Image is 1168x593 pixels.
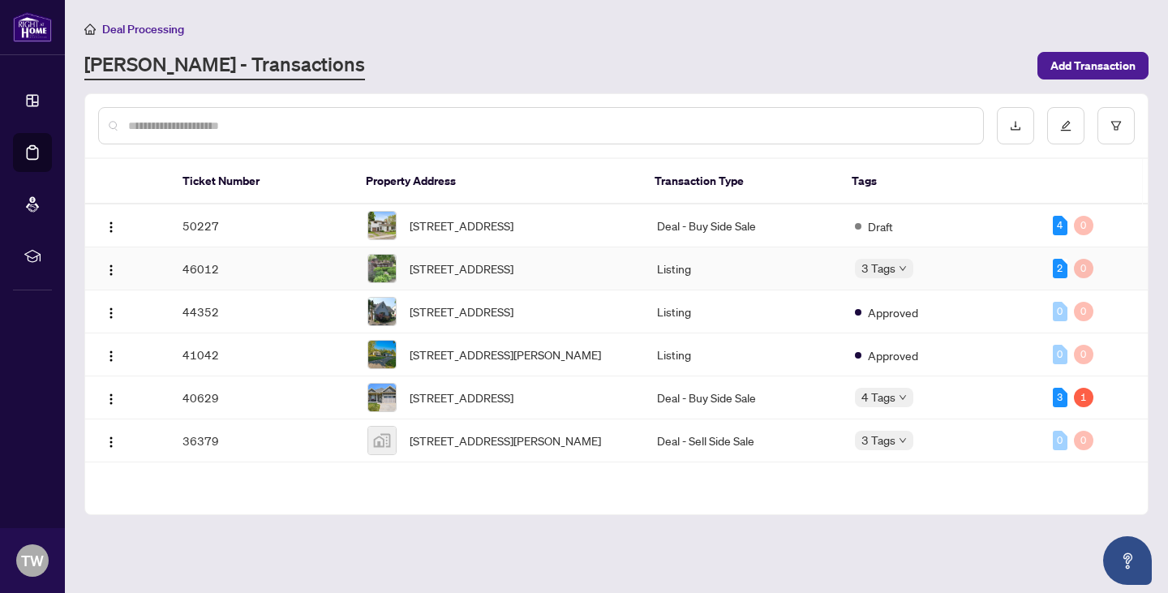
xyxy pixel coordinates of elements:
td: 50227 [170,204,354,247]
td: 36379 [170,419,354,462]
button: Logo [98,342,124,367]
span: 4 Tags [861,388,895,406]
td: 46012 [170,247,354,290]
img: thumbnail-img [368,298,396,325]
span: edit [1060,120,1071,131]
img: Logo [105,393,118,406]
span: Draft [868,217,893,235]
a: [PERSON_NAME] - Transactions [84,51,365,80]
span: Add Transaction [1050,53,1136,79]
span: [STREET_ADDRESS] [410,260,513,277]
button: Logo [98,385,124,410]
td: Deal - Buy Side Sale [644,376,842,419]
span: 3 Tags [861,259,895,277]
img: Logo [105,264,118,277]
span: home [84,24,96,35]
span: [STREET_ADDRESS][PERSON_NAME] [410,346,601,363]
span: down [899,393,907,402]
img: thumbnail-img [368,255,396,282]
div: 0 [1074,345,1093,364]
th: Tags [839,159,1036,204]
img: Logo [105,436,118,449]
span: download [1010,120,1021,131]
div: 2 [1053,259,1067,278]
div: 1 [1074,388,1093,407]
div: 3 [1053,388,1067,407]
img: thumbnail-img [368,212,396,239]
td: Listing [644,462,842,585]
button: Open asap [1103,536,1152,585]
span: [STREET_ADDRESS] [410,389,513,406]
td: 44352 [170,290,354,333]
div: 0 [1074,302,1093,321]
div: 0 [1053,345,1067,364]
button: Logo [98,299,124,324]
button: filter [1097,107,1135,144]
button: Logo [98,213,124,238]
div: 0 [1074,431,1093,450]
div: 4 [1053,216,1067,235]
span: down [899,436,907,445]
span: Approved [868,303,918,321]
span: [STREET_ADDRESS][PERSON_NAME] [410,432,601,449]
td: Listing [644,333,842,376]
td: Deal - Buy Side Sale [644,204,842,247]
div: 0 [1053,302,1067,321]
td: 35042 [170,462,354,585]
span: [STREET_ADDRESS] [410,303,513,320]
td: 40629 [170,376,354,419]
td: Deal - Sell Side Sale [644,419,842,462]
div: 0 [1053,431,1067,450]
th: Ticket Number [170,159,354,204]
button: download [997,107,1034,144]
span: TW [21,549,44,572]
button: Logo [98,428,124,453]
td: Listing [644,247,842,290]
img: thumbnail-img [368,384,396,411]
img: Logo [105,307,118,320]
img: thumbnail-img [368,341,396,368]
button: Add Transaction [1037,52,1149,79]
span: down [899,264,907,273]
span: 3 Tags [861,431,895,449]
td: Listing [644,290,842,333]
img: Logo [105,350,118,363]
img: Logo [105,221,118,234]
div: 0 [1074,216,1093,235]
img: thumbnail-img [368,427,396,454]
td: 41042 [170,333,354,376]
button: edit [1047,107,1084,144]
th: Property Address [353,159,642,204]
button: Logo [98,256,124,281]
span: filter [1110,120,1122,131]
span: Deal Processing [102,22,184,37]
div: 0 [1074,259,1093,278]
img: logo [13,12,52,42]
span: [STREET_ADDRESS] [410,217,513,234]
span: Approved [868,346,918,364]
th: Transaction Type [642,159,839,204]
